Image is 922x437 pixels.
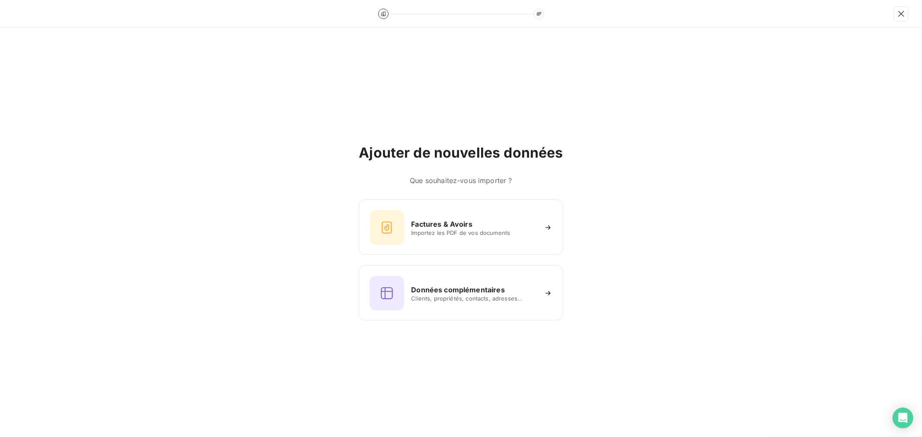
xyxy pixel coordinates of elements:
[359,144,563,161] h2: Ajouter de nouvelles données
[893,408,913,428] div: Open Intercom Messenger
[359,175,563,186] h6: Que souhaitez-vous importer ?
[411,229,536,236] span: Importez les PDF de vos documents
[411,285,504,295] h6: Données complémentaires
[411,295,536,302] span: Clients, propriétés, contacts, adresses...
[411,219,472,229] h6: Factures & Avoirs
